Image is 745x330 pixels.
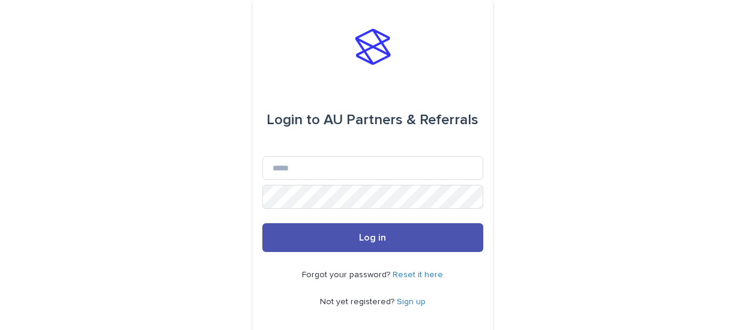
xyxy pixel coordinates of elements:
span: Login to [267,113,320,127]
a: Sign up [397,298,426,306]
span: Forgot your password? [302,271,393,279]
div: AU Partners & Referrals [267,103,478,137]
a: Reset it here [393,271,443,279]
img: stacker-logo-s-only.png [355,29,391,65]
span: Not yet registered? [320,298,397,306]
span: Log in [359,233,386,242]
button: Log in [262,223,483,252]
